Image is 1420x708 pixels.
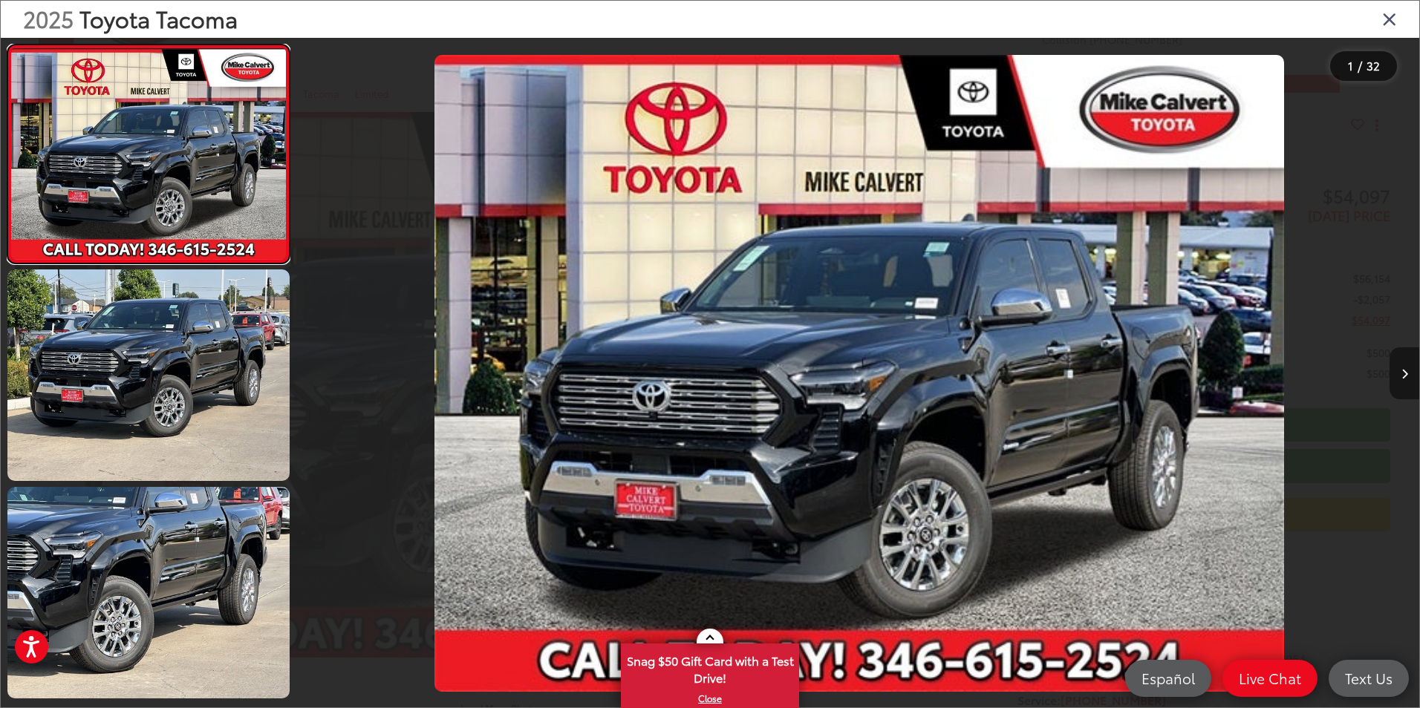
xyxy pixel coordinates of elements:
img: 2025 Toyota Tacoma Limited [4,267,293,483]
button: Next image [1390,347,1419,399]
span: Text Us [1338,669,1400,687]
a: Text Us [1329,660,1409,697]
div: 2025 Toyota Tacoma Limited 0 [299,55,1419,692]
i: Close gallery [1382,9,1397,28]
span: 2025 [23,2,74,34]
span: 1 [1348,57,1353,73]
img: 2025 Toyota Tacoma Limited [4,485,293,701]
img: 2025 Toyota Tacoma Limited [434,55,1285,692]
a: Live Chat [1222,660,1318,697]
span: Live Chat [1231,669,1309,687]
span: Toyota Tacoma [79,2,238,34]
img: 2025 Toyota Tacoma Limited [8,49,288,259]
span: Español [1134,669,1202,687]
span: Snag $50 Gift Card with a Test Drive! [622,645,798,690]
span: / [1356,61,1364,71]
a: Español [1125,660,1211,697]
span: 32 [1367,57,1380,73]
